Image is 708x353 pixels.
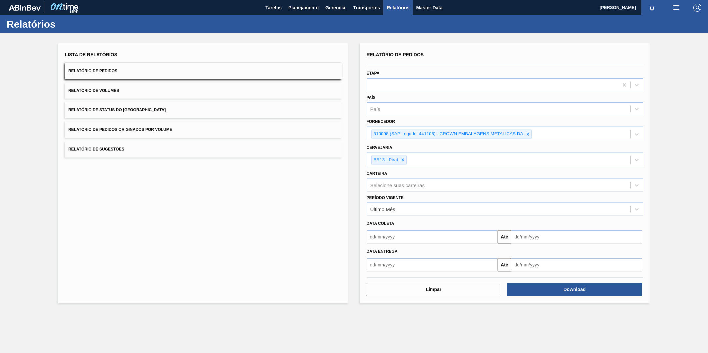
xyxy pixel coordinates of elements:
[693,4,701,12] img: Logout
[65,52,117,57] span: Lista de Relatórios
[353,4,380,12] span: Transportes
[9,5,41,11] img: TNhmsLtSVTkK8tSr43FrP2fwEKptu5GPRR3wAAAABJRU5ErkJggg==
[370,206,395,212] div: Último Mês
[325,4,347,12] span: Gerencial
[641,3,663,12] button: Notificações
[65,63,342,79] button: Relatório de Pedidos
[367,230,498,243] input: dd/mm/yyyy
[372,156,399,164] div: BR13 - Piraí
[372,130,524,138] div: 310098 (SAP Legado: 441105) - CROWN EMBALAGENS METALICAS DA
[367,145,392,150] label: Cervejaria
[367,171,387,176] label: Carteira
[367,195,404,200] label: Período Vigente
[366,283,502,296] button: Limpar
[507,283,642,296] button: Download
[367,71,380,76] label: Etapa
[288,4,319,12] span: Planejamento
[68,127,172,132] span: Relatório de Pedidos Originados por Volume
[511,230,642,243] input: dd/mm/yyyy
[65,141,342,158] button: Relatório de Sugestões
[367,95,376,100] label: País
[65,83,342,99] button: Relatório de Volumes
[367,221,394,226] span: Data coleta
[672,4,680,12] img: userActions
[367,119,395,124] label: Fornecedor
[511,258,642,271] input: dd/mm/yyyy
[65,122,342,138] button: Relatório de Pedidos Originados por Volume
[65,102,342,118] button: Relatório de Status do [GEOGRAPHIC_DATA]
[387,4,409,12] span: Relatórios
[68,69,117,73] span: Relatório de Pedidos
[498,230,511,243] button: Até
[367,52,424,57] span: Relatório de Pedidos
[367,258,498,271] input: dd/mm/yyyy
[68,88,119,93] span: Relatório de Volumes
[370,182,425,188] div: Selecione suas carteiras
[68,108,166,112] span: Relatório de Status do [GEOGRAPHIC_DATA]
[370,106,380,112] div: País
[416,4,442,12] span: Master Data
[265,4,282,12] span: Tarefas
[498,258,511,271] button: Até
[7,20,125,28] h1: Relatórios
[367,249,398,254] span: Data entrega
[68,147,124,152] span: Relatório de Sugestões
